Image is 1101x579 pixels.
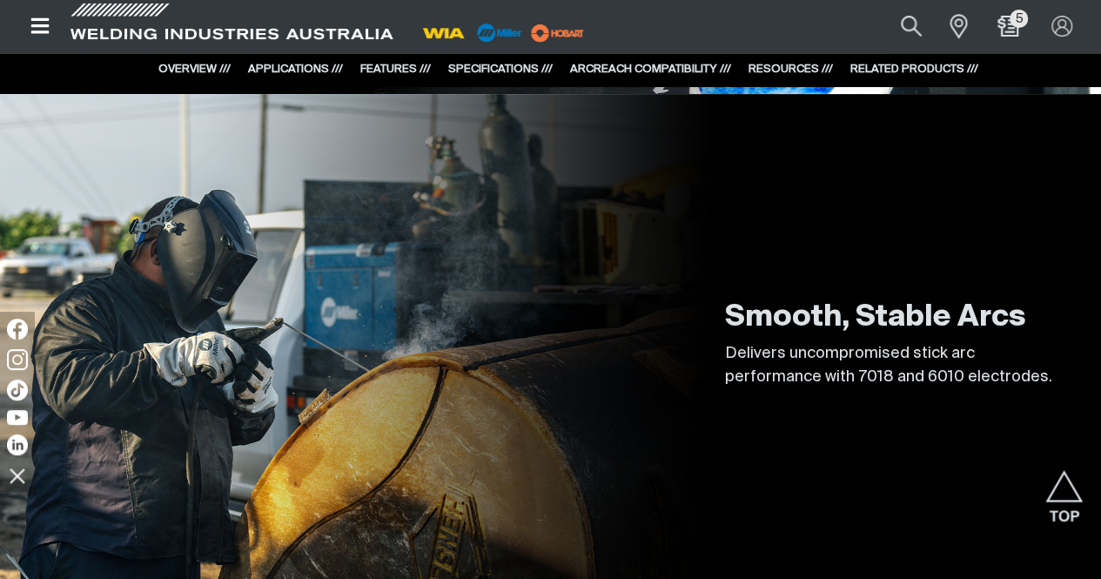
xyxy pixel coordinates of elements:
[725,342,1073,389] p: Delivers uncompromised stick arc performance with 7018 and 6010 electrodes.
[158,64,231,75] a: OVERVIEW ///
[526,26,589,39] a: miller
[570,64,731,75] a: ARCREACH COMPATIBILITY ///
[3,461,32,490] img: hide socials
[7,319,28,340] img: Facebook
[749,64,833,75] a: RESOURCES ///
[7,349,28,370] img: Instagram
[7,434,28,455] img: LinkedIn
[859,7,940,46] input: Product name or item number...
[850,64,978,75] a: RELATED PRODUCTS ///
[360,64,431,75] a: FEATURES ///
[7,380,28,401] img: TikTok
[448,64,553,75] a: SPECIFICATIONS ///
[882,7,941,46] button: Search products
[7,410,28,425] img: YouTube
[1044,470,1084,509] button: Scroll to top
[725,299,1073,337] h2: Smooth, Stable Arcs
[248,64,343,75] a: APPLICATIONS ///
[526,20,589,46] img: miller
